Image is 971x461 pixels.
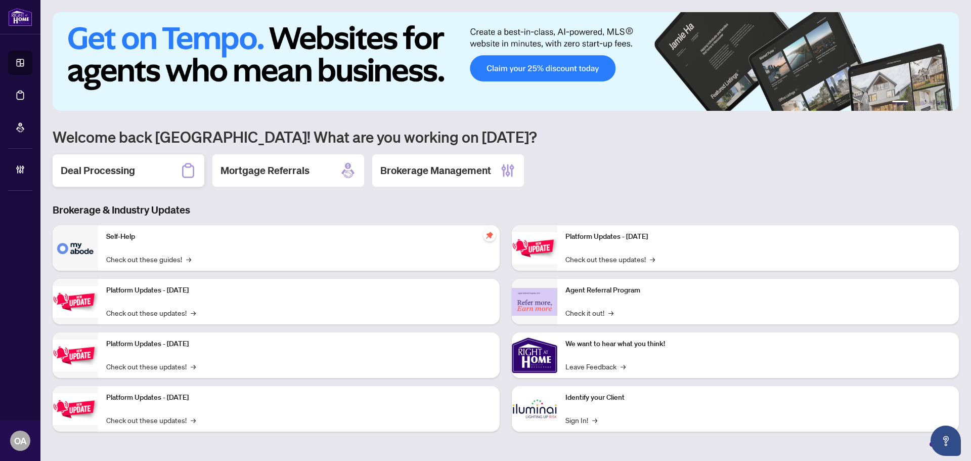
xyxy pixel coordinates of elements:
[565,307,613,318] a: Check it out!→
[565,254,655,265] a: Check out these updates!→
[106,231,492,242] p: Self-Help
[106,414,196,426] a: Check out these updates!→
[53,127,959,146] h1: Welcome back [GEOGRAPHIC_DATA]! What are you working on [DATE]?
[53,203,959,217] h3: Brokerage & Industry Updates
[53,225,98,271] img: Self-Help
[53,286,98,318] img: Platform Updates - September 16, 2025
[220,163,310,178] h2: Mortgage Referrals
[650,254,655,265] span: →
[53,393,98,425] img: Platform Updates - July 8, 2025
[565,231,951,242] p: Platform Updates - [DATE]
[512,232,557,264] img: Platform Updates - June 23, 2025
[106,361,196,372] a: Check out these updates!→
[945,101,949,105] button: 6
[380,163,491,178] h2: Brokerage Management
[483,229,496,241] span: pushpin
[565,361,626,372] a: Leave Feedback→
[592,414,597,426] span: →
[608,307,613,318] span: →
[61,163,135,178] h2: Deal Processing
[621,361,626,372] span: →
[920,101,924,105] button: 3
[106,339,492,350] p: Platform Updates - [DATE]
[565,285,951,296] p: Agent Referral Program
[186,254,191,265] span: →
[8,8,32,26] img: logo
[512,288,557,316] img: Agent Referral Program
[191,414,196,426] span: →
[106,285,492,296] p: Platform Updates - [DATE]
[929,101,933,105] button: 4
[931,426,961,456] button: Open asap
[53,12,959,111] img: Slide 0
[191,361,196,372] span: →
[106,392,492,403] p: Platform Updates - [DATE]
[565,339,951,350] p: We want to hear what you think!
[191,307,196,318] span: →
[912,101,916,105] button: 2
[892,101,908,105] button: 1
[14,434,27,448] span: OA
[512,386,557,432] img: Identify your Client
[106,254,191,265] a: Check out these guides!→
[565,392,951,403] p: Identify your Client
[53,340,98,371] img: Platform Updates - July 21, 2025
[565,414,597,426] a: Sign In!→
[106,307,196,318] a: Check out these updates!→
[512,332,557,378] img: We want to hear what you think!
[937,101,941,105] button: 5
